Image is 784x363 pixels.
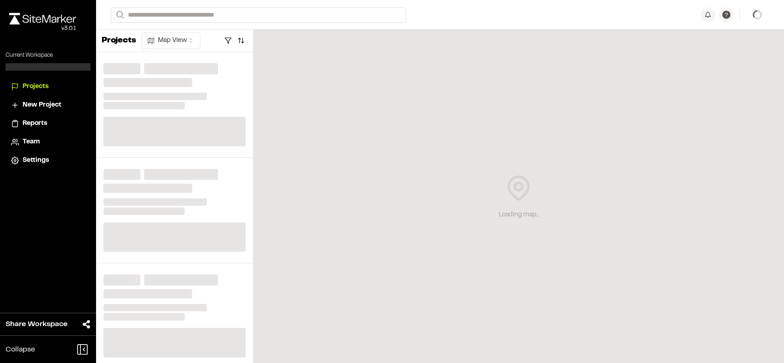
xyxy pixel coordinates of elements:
div: Oh geez...please don't... [9,24,76,33]
span: Settings [23,155,49,166]
div: Loading map... [499,210,539,220]
p: Current Workspace [6,51,90,60]
a: Reports [11,119,85,129]
p: Projects [102,35,136,47]
button: Search [111,7,127,23]
span: Team [23,137,40,147]
span: Collapse [6,344,35,355]
span: Reports [23,119,47,129]
a: Settings [11,155,85,166]
span: Projects [23,82,48,92]
img: rebrand.png [9,13,76,24]
span: Share Workspace [6,319,67,330]
a: Projects [11,82,85,92]
a: New Project [11,100,85,110]
a: Team [11,137,85,147]
span: New Project [23,100,61,110]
